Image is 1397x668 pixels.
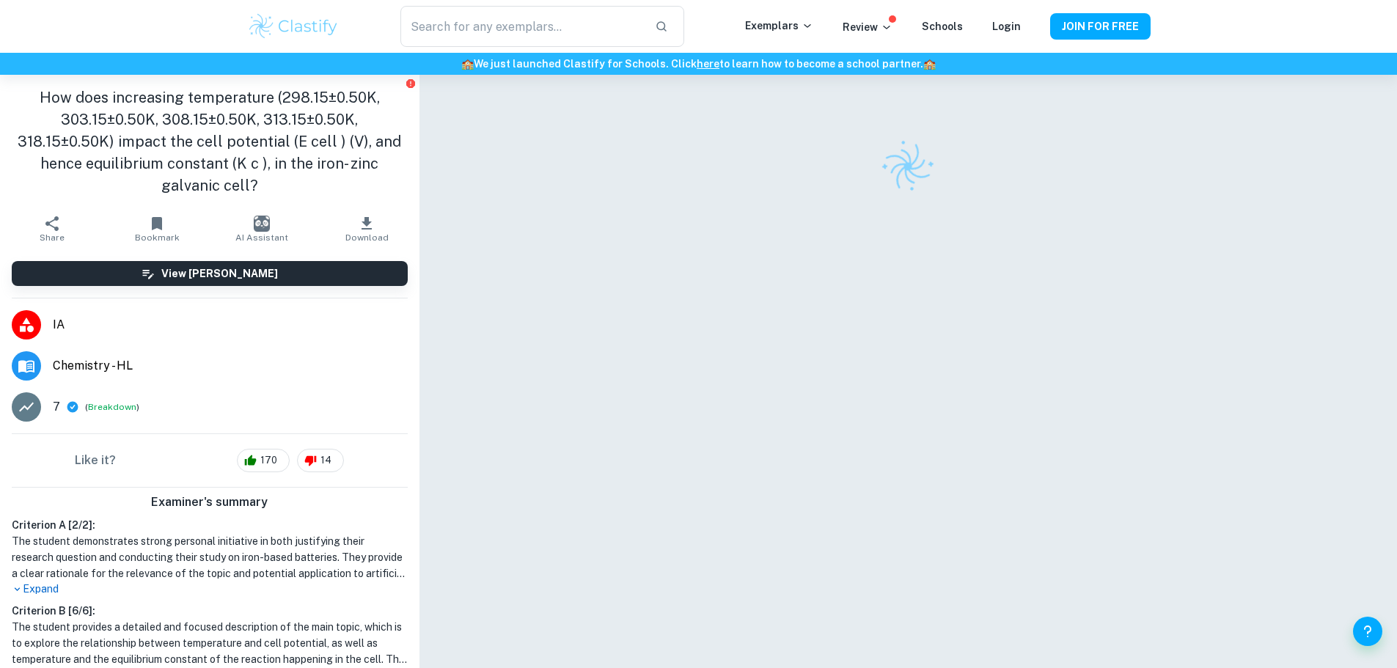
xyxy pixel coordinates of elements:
[75,452,116,469] h6: Like it?
[461,58,474,70] span: 🏫
[992,21,1021,32] a: Login
[312,453,340,468] span: 14
[235,232,288,243] span: AI Assistant
[210,208,315,249] button: AI Assistant
[247,12,340,41] img: Clastify logo
[297,449,344,472] div: 14
[12,261,408,286] button: View [PERSON_NAME]
[1050,13,1151,40] button: JOIN FOR FREE
[1353,617,1382,646] button: Help and Feedback
[40,232,65,243] span: Share
[12,517,408,533] h6: Criterion A [ 2 / 2 ]:
[53,398,60,416] p: 7
[105,208,210,249] button: Bookmark
[254,216,270,232] img: AI Assistant
[12,619,408,667] h1: The student provides a detailed and focused description of the main topic, which is to explore th...
[12,533,408,581] h1: The student demonstrates strong personal initiative in both justifying their research question an...
[53,316,408,334] span: IA
[53,357,408,375] span: Chemistry - HL
[88,400,136,414] button: Breakdown
[745,18,813,34] p: Exemplars
[135,232,180,243] span: Bookmark
[12,581,408,597] p: Expand
[252,453,285,468] span: 170
[345,232,389,243] span: Download
[406,78,417,89] button: Report issue
[161,265,278,282] h6: View [PERSON_NAME]
[400,6,642,47] input: Search for any exemplars...
[697,58,719,70] a: here
[872,131,944,202] img: Clastify logo
[923,58,936,70] span: 🏫
[922,21,963,32] a: Schools
[85,400,139,414] span: ( )
[237,449,290,472] div: 170
[3,56,1394,72] h6: We just launched Clastify for Schools. Click to learn how to become a school partner.
[12,87,408,197] h1: How does increasing temperature (298.15±0.50K, 303.15±0.50K, 308.15±0.50K, 313.15±0.50K, 318.15±0...
[843,19,892,35] p: Review
[315,208,419,249] button: Download
[12,603,408,619] h6: Criterion B [ 6 / 6 ]:
[6,493,414,511] h6: Examiner's summary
